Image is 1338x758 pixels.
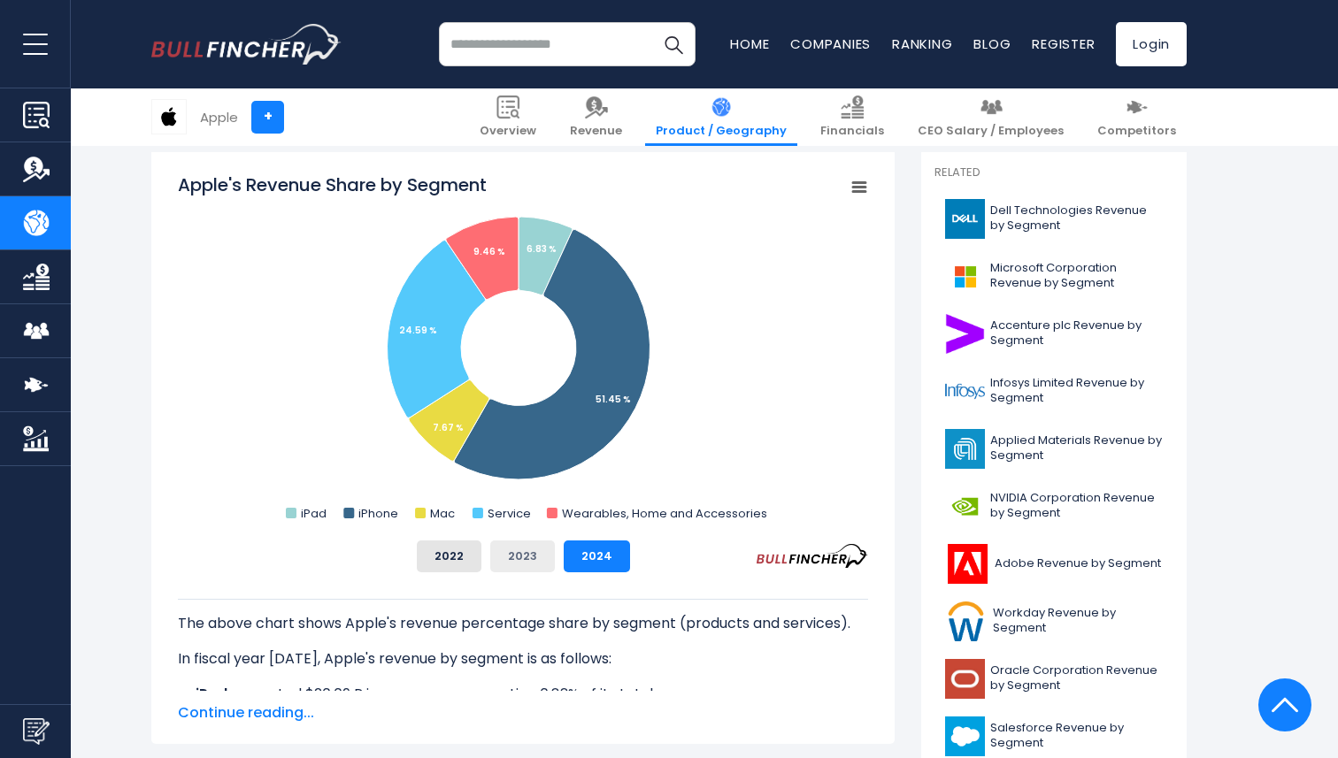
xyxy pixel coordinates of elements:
a: CEO Salary / Employees [907,88,1074,146]
button: 2023 [490,540,555,572]
a: Infosys Limited Revenue by Segment [934,367,1173,416]
tspan: 24.59 % [399,324,437,337]
span: Applied Materials Revenue by Segment [990,433,1163,463]
a: Competitors [1087,88,1187,146]
img: MSFT logo [945,256,985,296]
span: Product / Geography [656,124,787,139]
img: ACN logo [945,314,985,354]
button: 2022 [417,540,481,572]
p: The above chart shows Apple's revenue percentage share by segment (products and services). [178,613,868,634]
img: bullfincher logo [151,24,342,65]
span: Accenture plc Revenue by Segment [990,318,1163,348]
span: Workday Revenue by Segment [993,606,1163,636]
img: DELL logo [945,199,985,239]
span: Dell Technologies Revenue by Segment [990,203,1163,234]
span: Overview [480,124,536,139]
text: iPhone [358,505,398,522]
img: WDAY logo [945,601,988,641]
button: 2024 [564,540,630,572]
a: + [251,101,284,134]
img: NVDA logo [945,486,985,526]
p: In fiscal year [DATE], Apple's revenue by segment is as follows: [178,648,868,670]
tspan: 9.46 % [473,245,505,258]
a: NVIDIA Corporation Revenue by Segment [934,482,1173,531]
span: Financials [820,124,884,139]
tspan: 7.67 % [433,421,464,434]
a: Dell Technologies Revenue by Segment [934,195,1173,243]
img: ADBE logo [945,544,989,584]
span: Revenue [570,124,622,139]
li: generated $26.69 B in revenue, representing 6.83% of its total revenue. [178,684,868,705]
text: Wearables, Home and Accessories [562,505,767,522]
a: Login [1116,22,1187,66]
b: iPad [196,684,227,704]
span: Competitors [1097,124,1176,139]
img: AMAT logo [945,429,985,469]
img: INFY logo [945,371,985,411]
text: Service [488,505,531,522]
text: iPad [301,505,327,522]
a: Applied Materials Revenue by Segment [934,425,1173,473]
img: AAPL logo [152,100,186,134]
tspan: 51.45 % [596,393,631,406]
p: Related [934,165,1173,180]
span: NVIDIA Corporation Revenue by Segment [990,491,1163,521]
span: CEO Salary / Employees [918,124,1064,139]
a: Home [730,34,769,53]
a: Adobe Revenue by Segment [934,540,1173,588]
tspan: 6.83 % [527,242,557,256]
a: Revenue [559,88,633,146]
a: Blog [973,34,1011,53]
a: Accenture plc Revenue by Segment [934,310,1173,358]
a: Go to homepage [151,24,342,65]
button: Search [651,22,696,66]
a: Product / Geography [645,88,797,146]
img: ORCL logo [945,659,985,699]
img: CRM logo [945,716,985,756]
span: Infosys Limited Revenue by Segment [990,376,1163,406]
text: Mac [430,505,455,522]
a: Financials [810,88,895,146]
a: Overview [469,88,547,146]
span: Adobe Revenue by Segment [995,556,1161,571]
a: Workday Revenue by Segment [934,597,1173,646]
a: Companies [790,34,871,53]
tspan: Apple's Revenue Share by Segment [178,172,487,197]
a: Ranking [892,34,952,53]
span: Continue reading... [178,702,868,724]
span: Salesforce Revenue by Segment [990,721,1163,751]
a: Oracle Corporation Revenue by Segment [934,655,1173,703]
a: Register [1032,34,1095,53]
span: Microsoft Corporation Revenue by Segment [990,261,1163,291]
svg: Apple's Revenue Share by Segment [178,172,868,526]
a: Microsoft Corporation Revenue by Segment [934,252,1173,301]
span: Oracle Corporation Revenue by Segment [990,663,1163,693]
div: Apple [200,107,238,127]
